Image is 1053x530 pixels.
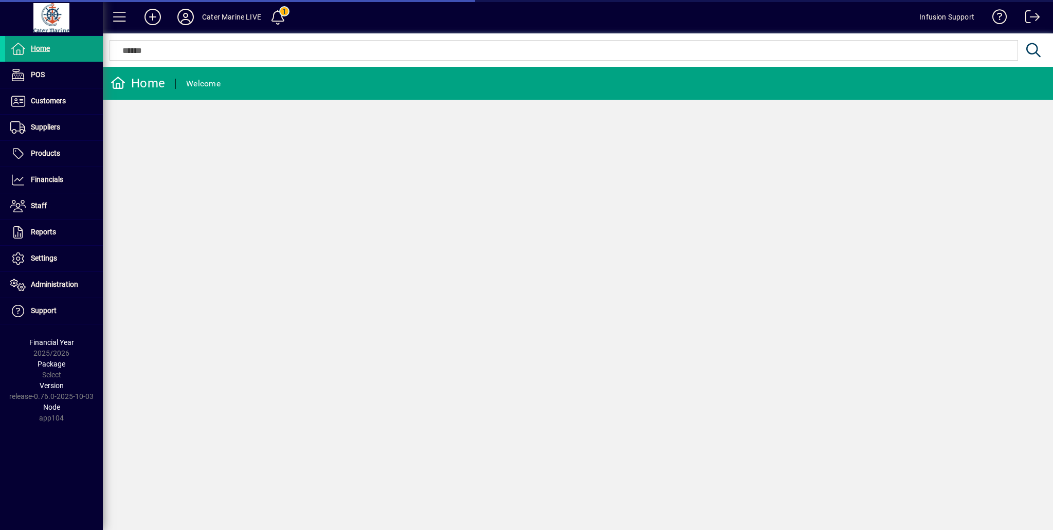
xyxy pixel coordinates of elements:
[5,115,103,140] a: Suppliers
[31,254,57,262] span: Settings
[186,76,221,92] div: Welcome
[136,8,169,26] button: Add
[202,9,261,25] div: Cater Marine LIVE
[31,280,78,288] span: Administration
[5,272,103,298] a: Administration
[5,298,103,324] a: Support
[5,141,103,167] a: Products
[31,149,60,157] span: Products
[111,75,165,92] div: Home
[31,44,50,52] span: Home
[38,360,65,368] span: Package
[169,8,202,26] button: Profile
[5,62,103,88] a: POS
[919,9,974,25] div: Infusion Support
[5,220,103,245] a: Reports
[31,306,57,315] span: Support
[5,167,103,193] a: Financials
[31,70,45,79] span: POS
[5,246,103,271] a: Settings
[31,123,60,131] span: Suppliers
[985,2,1007,35] a: Knowledge Base
[31,97,66,105] span: Customers
[5,88,103,114] a: Customers
[31,202,47,210] span: Staff
[29,338,74,346] span: Financial Year
[5,193,103,219] a: Staff
[1018,2,1040,35] a: Logout
[31,228,56,236] span: Reports
[43,403,60,411] span: Node
[40,381,64,390] span: Version
[31,175,63,184] span: Financials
